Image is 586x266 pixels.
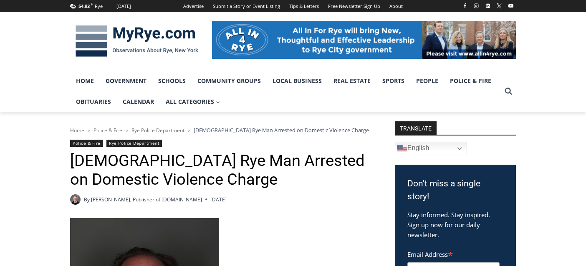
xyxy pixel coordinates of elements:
[95,3,103,10] div: Rye
[483,1,493,11] a: Linkedin
[166,97,220,106] span: All Categories
[106,140,162,147] a: Rye Police Department
[506,1,516,11] a: YouTube
[152,70,192,91] a: Schools
[444,70,497,91] a: Police & Fire
[84,196,90,203] span: By
[93,127,122,134] a: Police & Fire
[407,210,503,240] p: Stay informed. Stay inspired. Sign up now for our daily newsletter.
[212,21,516,58] img: All in for Rye
[70,127,84,134] a: Home
[188,128,190,133] span: >
[395,142,467,155] a: English
[70,70,100,91] a: Home
[70,91,117,112] a: Obituaries
[407,246,500,261] label: Email Address
[116,3,131,10] div: [DATE]
[91,196,202,203] a: [PERSON_NAME], Publisher of [DOMAIN_NAME]
[397,143,407,153] img: en
[70,126,373,134] nav: Breadcrumbs
[117,91,160,112] a: Calendar
[194,126,369,134] span: [DEMOGRAPHIC_DATA] Rye Man Arrested on Domestic Violence Charge
[210,196,227,203] time: [DATE]
[410,70,444,91] a: People
[70,194,81,205] a: Author image
[70,140,103,147] a: Police & Fire
[160,91,226,112] a: All Categories
[407,177,503,203] h3: Don't miss a single story!
[328,70,376,91] a: Real Estate
[501,84,516,99] button: View Search Form
[70,70,501,113] nav: Primary Navigation
[70,151,373,189] h1: [DEMOGRAPHIC_DATA] Rye Man Arrested on Domestic Violence Charge
[126,128,128,133] span: >
[471,1,481,11] a: Instagram
[91,2,93,6] span: F
[460,1,470,11] a: Facebook
[78,3,90,9] span: 54.93
[376,70,410,91] a: Sports
[100,70,152,91] a: Government
[70,20,204,63] img: MyRye.com
[88,128,90,133] span: >
[267,70,328,91] a: Local Business
[494,1,504,11] a: X
[192,70,267,91] a: Community Groups
[395,121,437,135] strong: TRANSLATE
[131,127,184,134] a: Rye Police Department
